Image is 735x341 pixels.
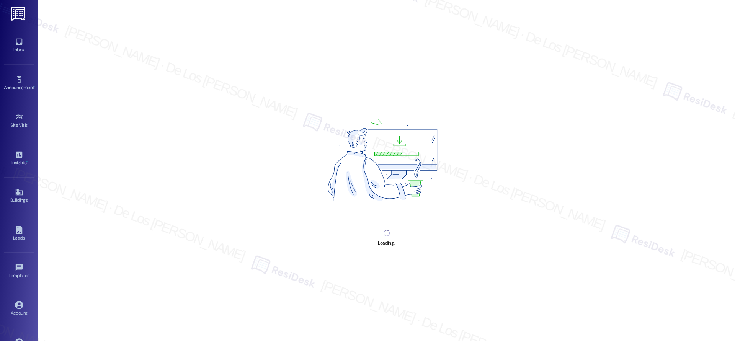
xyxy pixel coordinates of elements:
[4,148,34,169] a: Insights •
[34,84,35,89] span: •
[4,224,34,244] a: Leads
[378,239,395,247] div: Loading...
[11,7,27,21] img: ResiDesk Logo
[4,261,34,282] a: Templates •
[4,299,34,319] a: Account
[4,111,34,131] a: Site Visit •
[4,35,34,56] a: Inbox
[28,121,29,127] span: •
[26,159,28,164] span: •
[4,186,34,206] a: Buildings
[29,272,31,277] span: •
